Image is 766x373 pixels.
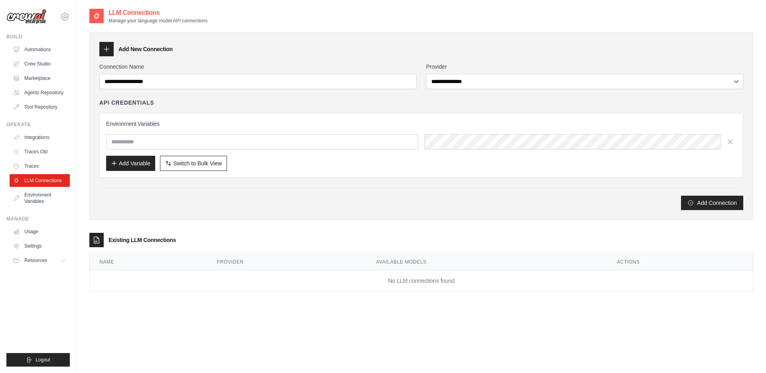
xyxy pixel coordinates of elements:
[10,58,70,70] a: Crew Studio
[106,156,155,171] button: Add Variable
[6,34,70,40] div: Build
[10,254,70,267] button: Resources
[99,99,154,107] h4: API Credentials
[10,160,70,173] a: Traces
[10,72,70,85] a: Marketplace
[90,254,207,270] th: Name
[173,159,222,167] span: Switch to Bulk View
[10,101,70,113] a: Tool Repository
[36,357,50,363] span: Logout
[366,254,607,270] th: Available Models
[10,225,70,238] a: Usage
[118,45,173,53] h3: Add New Connection
[426,63,743,71] label: Provider
[607,254,753,270] th: Actions
[109,236,176,244] h3: Existing LLM Connections
[10,43,70,56] a: Automations
[109,18,207,24] p: Manage your language model API connections
[6,216,70,222] div: Manage
[24,257,47,264] span: Resources
[681,196,743,210] button: Add Connection
[160,156,227,171] button: Switch to Bulk View
[99,63,417,71] label: Connection Name
[10,188,70,208] a: Environment Variables
[106,120,736,128] h3: Environment Variables
[10,240,70,252] a: Settings
[10,174,70,187] a: LLM Connections
[10,145,70,158] a: Traces Old
[6,353,70,367] button: Logout
[6,121,70,128] div: Operate
[207,254,366,270] th: Provider
[90,270,753,292] td: No LLM connections found
[6,9,46,24] img: Logo
[10,131,70,144] a: Integrations
[10,86,70,99] a: Agents Repository
[109,8,207,18] h2: LLM Connections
